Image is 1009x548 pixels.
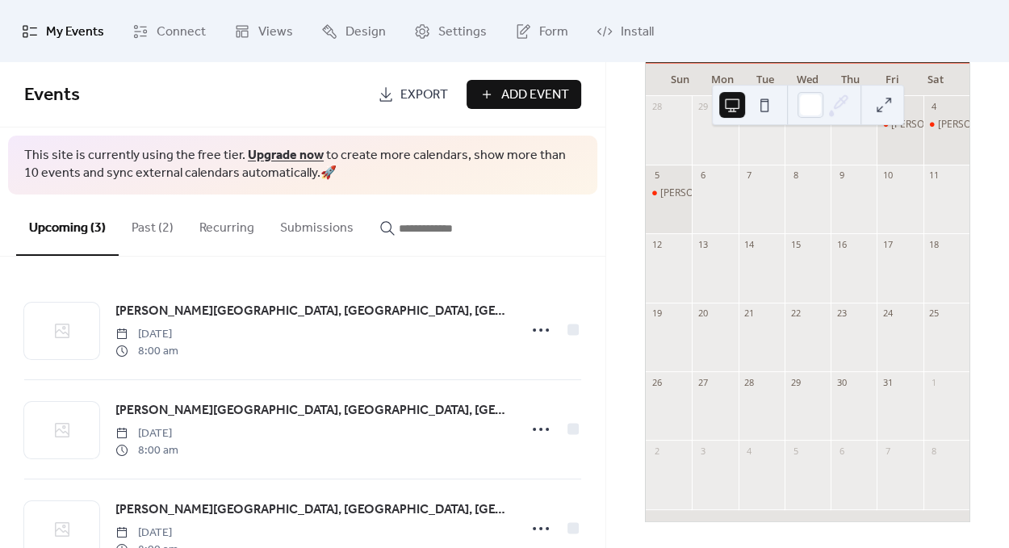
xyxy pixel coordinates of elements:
div: 21 [743,307,756,320]
div: 5 [789,445,802,457]
div: 26 [651,376,663,388]
span: My Events [46,19,104,44]
button: Upcoming (3) [16,195,119,256]
div: 14 [743,238,756,250]
div: Sun [659,64,701,96]
div: 2 [651,445,663,457]
div: 6 [835,445,848,457]
div: Tue [743,64,786,96]
div: 28 [651,101,663,113]
div: 25 [928,307,940,320]
div: 19 [651,307,663,320]
span: Add Event [501,86,569,105]
div: 28 [743,376,756,388]
div: 27 [697,376,709,388]
span: [DATE] [115,326,178,343]
div: Graves Mountain, Lincolnton, GA. Rock Swap & Dig [923,118,969,132]
span: Install [621,19,654,44]
div: Graves Mountain, Lincolnton, GA. Rock Swap & Dig [646,186,692,200]
div: 22 [789,307,802,320]
div: 20 [697,307,709,320]
div: Wed [786,64,829,96]
button: Past (2) [119,195,186,254]
div: 5 [651,169,663,182]
div: 4 [743,445,756,457]
button: Add Event [467,80,581,109]
div: 24 [881,307,894,320]
a: [PERSON_NAME][GEOGRAPHIC_DATA], [GEOGRAPHIC_DATA], [GEOGRAPHIC_DATA]. Rock Swap & Dig [115,500,509,521]
span: [PERSON_NAME][GEOGRAPHIC_DATA], [GEOGRAPHIC_DATA], [GEOGRAPHIC_DATA]. Rock Swap & Dig [115,401,509,420]
span: Export [400,86,448,105]
span: Form [539,19,568,44]
div: 13 [697,238,709,250]
span: Settings [438,19,487,44]
span: Connect [157,19,206,44]
a: Views [222,6,305,56]
div: 10 [881,169,894,182]
div: 11 [928,169,940,182]
span: 8:00 am [115,343,178,360]
div: Mon [701,64,744,96]
a: Upgrade now [248,143,324,168]
div: 15 [789,238,802,250]
div: 9 [835,169,848,182]
a: [PERSON_NAME][GEOGRAPHIC_DATA], [GEOGRAPHIC_DATA], [GEOGRAPHIC_DATA]. Rock Swap & Dig [115,301,509,322]
div: 12 [651,238,663,250]
a: Form [503,6,580,56]
div: 7 [743,169,756,182]
button: Submissions [267,195,366,254]
div: 8 [928,445,940,457]
span: Design [345,19,386,44]
div: 8 [789,169,802,182]
div: 29 [697,101,709,113]
a: Install [584,6,666,56]
div: 30 [835,376,848,388]
a: Design [309,6,398,56]
div: Thu [829,64,872,96]
span: [PERSON_NAME][GEOGRAPHIC_DATA], [GEOGRAPHIC_DATA], [GEOGRAPHIC_DATA]. Rock Swap & Dig [115,302,509,321]
div: 3 [697,445,709,457]
div: 6 [697,169,709,182]
a: Export [366,80,460,109]
button: Recurring [186,195,267,254]
div: 29 [789,376,802,388]
span: Events [24,77,80,113]
a: Connect [120,6,218,56]
div: 18 [928,238,940,250]
a: [PERSON_NAME][GEOGRAPHIC_DATA], [GEOGRAPHIC_DATA], [GEOGRAPHIC_DATA]. Rock Swap & Dig [115,400,509,421]
span: Views [258,19,293,44]
a: My Events [10,6,116,56]
div: 7 [881,445,894,457]
span: [DATE] [115,525,178,542]
div: 16 [835,238,848,250]
div: 1 [928,376,940,388]
div: 4 [928,101,940,113]
div: Fri [872,64,915,96]
span: 8:00 am [115,442,178,459]
span: This site is currently using the free tier. to create more calendars, show more than 10 events an... [24,147,581,183]
a: Settings [402,6,499,56]
div: 31 [881,376,894,388]
div: Sat [914,64,957,96]
span: [PERSON_NAME][GEOGRAPHIC_DATA], [GEOGRAPHIC_DATA], [GEOGRAPHIC_DATA]. Rock Swap & Dig [115,500,509,520]
div: 23 [835,307,848,320]
div: 17 [881,238,894,250]
span: [DATE] [115,425,178,442]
